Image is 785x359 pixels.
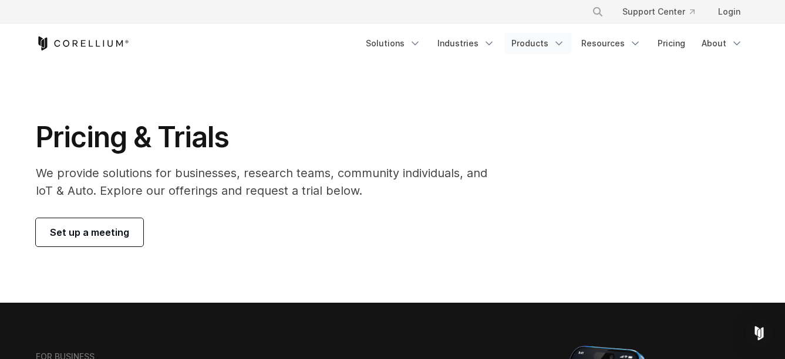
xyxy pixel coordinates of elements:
[50,225,129,239] span: Set up a meeting
[36,120,504,155] h1: Pricing & Trials
[359,33,750,54] div: Navigation Menu
[695,33,750,54] a: About
[36,36,129,50] a: Corellium Home
[36,218,143,246] a: Set up a meeting
[745,319,773,347] div: Open Intercom Messenger
[578,1,750,22] div: Navigation Menu
[613,1,704,22] a: Support Center
[36,164,504,199] p: We provide solutions for businesses, research teams, community individuals, and IoT & Auto. Explo...
[430,33,502,54] a: Industries
[709,1,750,22] a: Login
[651,33,692,54] a: Pricing
[587,1,608,22] button: Search
[359,33,428,54] a: Solutions
[504,33,572,54] a: Products
[574,33,648,54] a: Resources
